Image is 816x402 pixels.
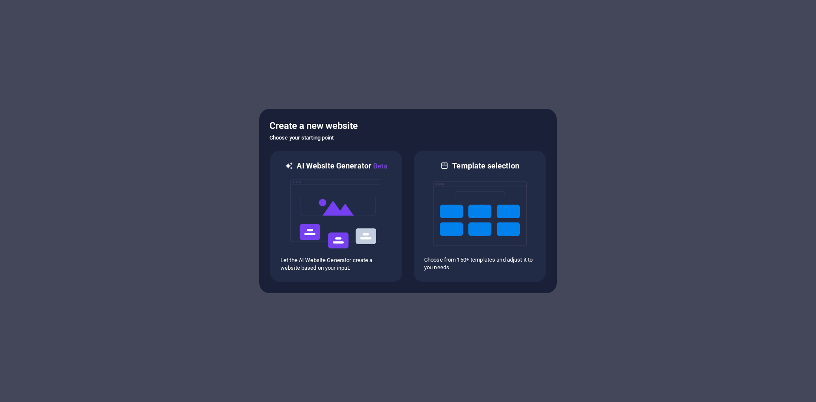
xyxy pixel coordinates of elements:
[280,257,392,272] p: Let the AI Website Generator create a website based on your input.
[289,171,383,257] img: ai
[269,133,547,143] h6: Choose your starting point
[452,161,519,171] h6: Template selection
[424,256,535,271] p: Choose from 150+ templates and adjust it to you needs.
[269,119,547,133] h5: Create a new website
[371,162,388,170] span: Beta
[413,150,547,283] div: Template selectionChoose from 150+ templates and adjust it to you needs.
[297,161,387,171] h6: AI Website Generator
[269,150,403,283] div: AI Website GeneratorBetaaiLet the AI Website Generator create a website based on your input.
